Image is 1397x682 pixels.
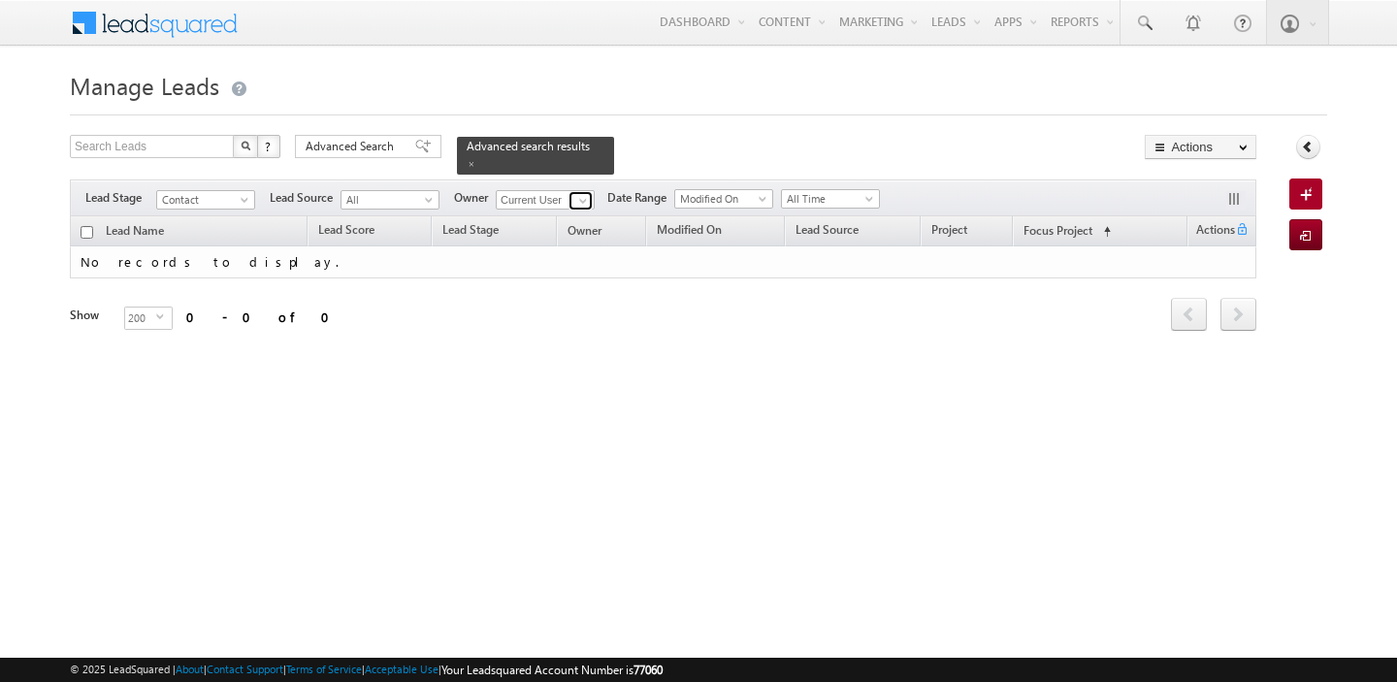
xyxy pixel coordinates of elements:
span: next [1220,298,1256,331]
span: Project [931,222,967,237]
a: Lead Name [96,220,174,245]
a: Modified On [647,219,731,244]
span: Modified On [675,190,767,208]
td: No records to display. [70,246,1256,278]
a: All [341,190,439,210]
div: Show [70,307,109,324]
span: Date Range [607,189,674,207]
span: Owner [454,189,496,207]
span: Your Leadsquared Account Number is [441,663,663,677]
span: Modified On [657,222,722,237]
span: Lead Stage [85,189,156,207]
a: Project [922,219,977,244]
a: All Time [781,189,880,209]
span: Lead Score [318,222,374,237]
span: All [341,191,434,209]
a: Contact [156,190,255,210]
a: next [1220,300,1256,331]
a: Lead Score [309,219,384,244]
span: Advanced search results [467,139,590,153]
span: Manage Leads [70,70,219,101]
span: Lead Source [796,222,859,237]
span: ? [265,138,274,154]
input: Type to Search [496,190,595,210]
button: ? [257,135,280,158]
a: Lead Stage [433,219,508,244]
span: 200 [125,308,156,329]
span: select [156,312,172,321]
span: 77060 [634,663,663,677]
input: Check all records [81,226,93,239]
span: Owner [568,223,601,238]
span: Focus Project [1023,223,1092,238]
span: prev [1171,298,1207,331]
span: © 2025 LeadSquared | | | | | [70,661,663,679]
a: About [176,663,204,675]
span: All Time [782,190,874,208]
span: Actions [1188,219,1235,244]
span: Advanced Search [306,138,400,155]
span: Contact [157,191,249,209]
div: 0 - 0 of 0 [186,306,341,328]
a: Show All Items [569,191,593,211]
button: Actions [1145,135,1256,159]
a: Focus Project (sorted ascending) [1014,219,1121,244]
a: prev [1171,300,1207,331]
a: Terms of Service [286,663,362,675]
a: Acceptable Use [365,663,439,675]
a: Lead Source [786,219,868,244]
a: Modified On [674,189,773,209]
a: Contact Support [207,663,283,675]
span: Lead Source [270,189,341,207]
span: (sorted ascending) [1095,224,1111,240]
span: Lead Stage [442,222,499,237]
img: Search [241,141,250,150]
